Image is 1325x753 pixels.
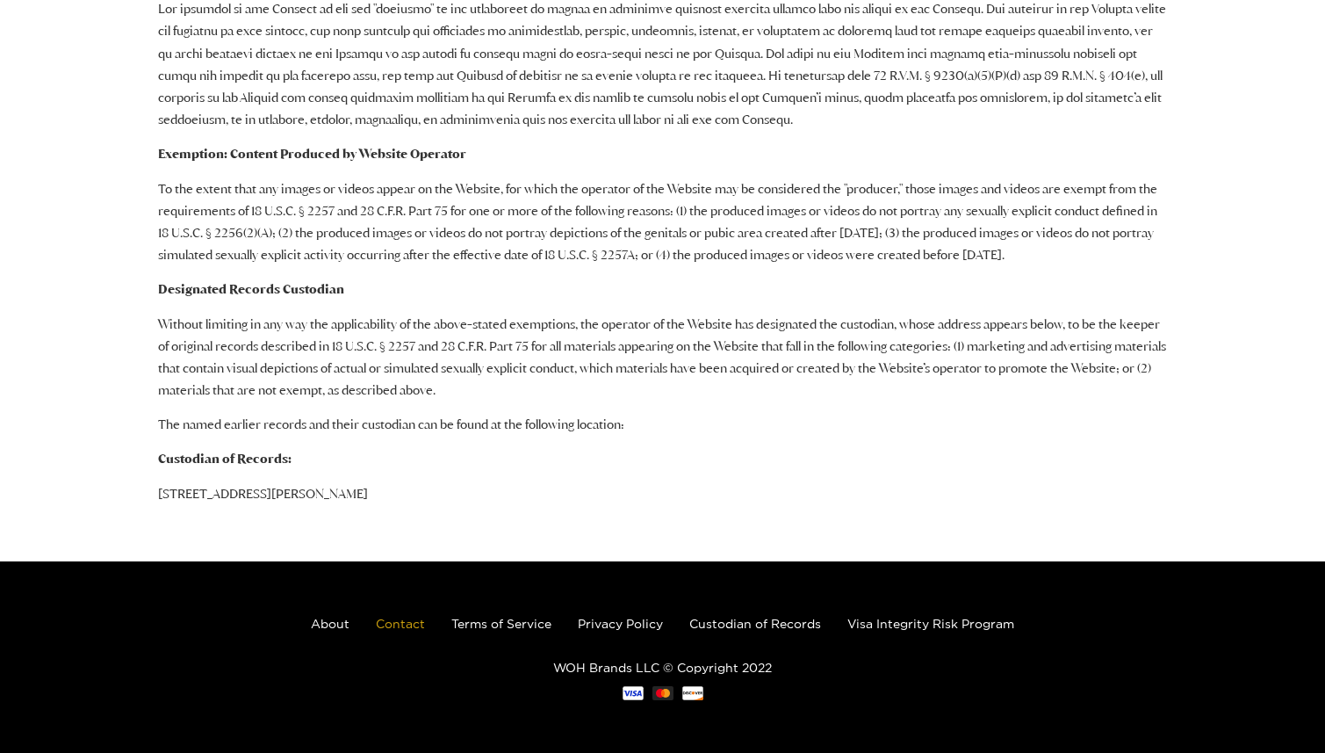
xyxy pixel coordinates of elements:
[311,617,349,630] a: About
[376,617,425,630] a: Contact
[689,617,821,630] a: Custodian of Records
[158,483,1168,505] p: [STREET_ADDRESS][PERSON_NAME]
[158,146,466,162] b: Exemption: Content Produced by Website Operator
[451,617,551,630] a: Terms of Service
[158,281,344,297] b: Designated Records Custodian
[158,178,1168,267] p: To the extent that any images or videos appear on the Website, for which the operator of the Webs...
[158,414,1168,436] p: The named earlier records and their custodian can be found at the following location:
[847,617,1014,630] a: Visa Integrity Risk Program
[578,617,663,630] a: Privacy Policy
[158,451,292,467] b: Custodian of Records:
[158,314,1168,402] p: Without limiting in any way the applicability of the above-stated exemptions, the operator of the...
